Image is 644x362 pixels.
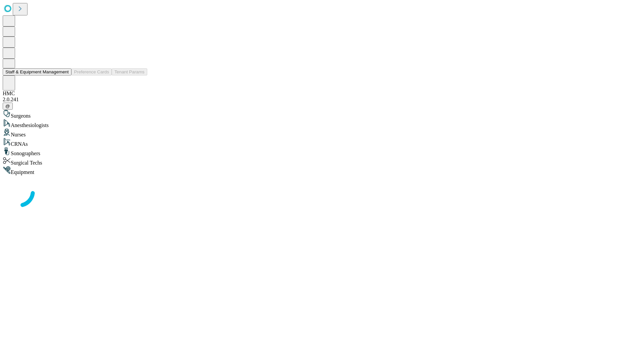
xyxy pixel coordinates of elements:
[3,110,641,119] div: Surgeons
[3,138,641,147] div: CRNAs
[3,103,13,110] button: @
[3,97,641,103] div: 2.0.241
[3,128,641,138] div: Nurses
[3,119,641,128] div: Anesthesiologists
[3,166,641,175] div: Equipment
[112,68,147,75] button: Tenant Params
[3,147,641,157] div: Sonographers
[71,68,112,75] button: Preference Cards
[5,104,10,109] span: @
[3,90,641,97] div: HMC
[3,68,71,75] button: Staff & Equipment Management
[3,157,641,166] div: Surgical Techs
